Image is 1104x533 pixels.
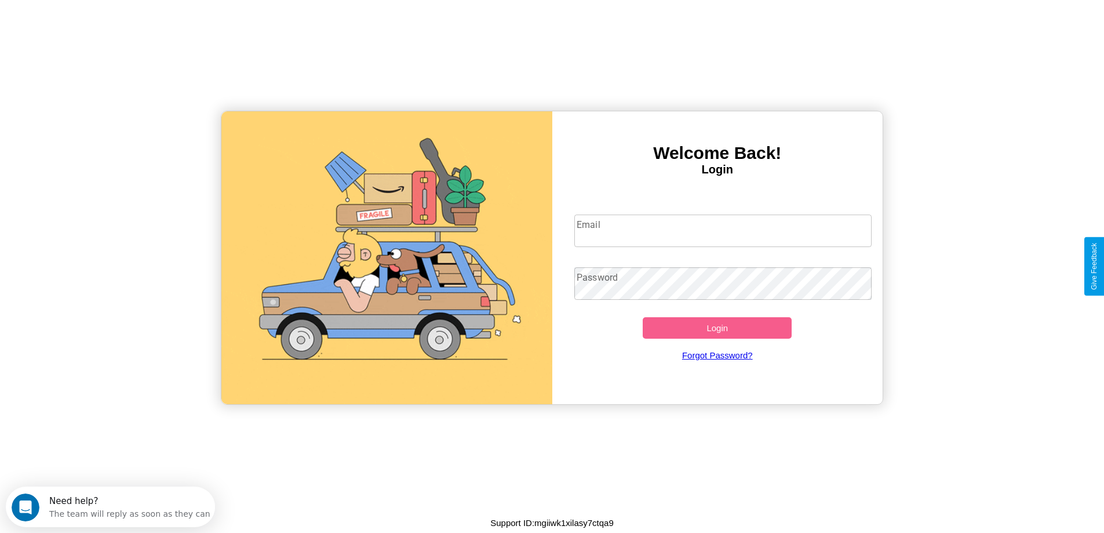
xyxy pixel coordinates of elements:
h3: Welcome Back! [552,143,883,163]
a: Forgot Password? [569,339,866,372]
div: Open Intercom Messenger [5,5,216,37]
button: Login [643,317,792,339]
iframe: Intercom live chat discovery launcher [6,487,215,527]
div: Need help? [43,10,205,19]
div: Give Feedback [1090,243,1098,290]
p: Support ID: mgiiwk1xilasy7ctqa9 [490,515,614,531]
img: gif [221,111,552,404]
iframe: Intercom live chat [12,494,39,521]
h4: Login [552,163,883,176]
div: The team will reply as soon as they can [43,19,205,31]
